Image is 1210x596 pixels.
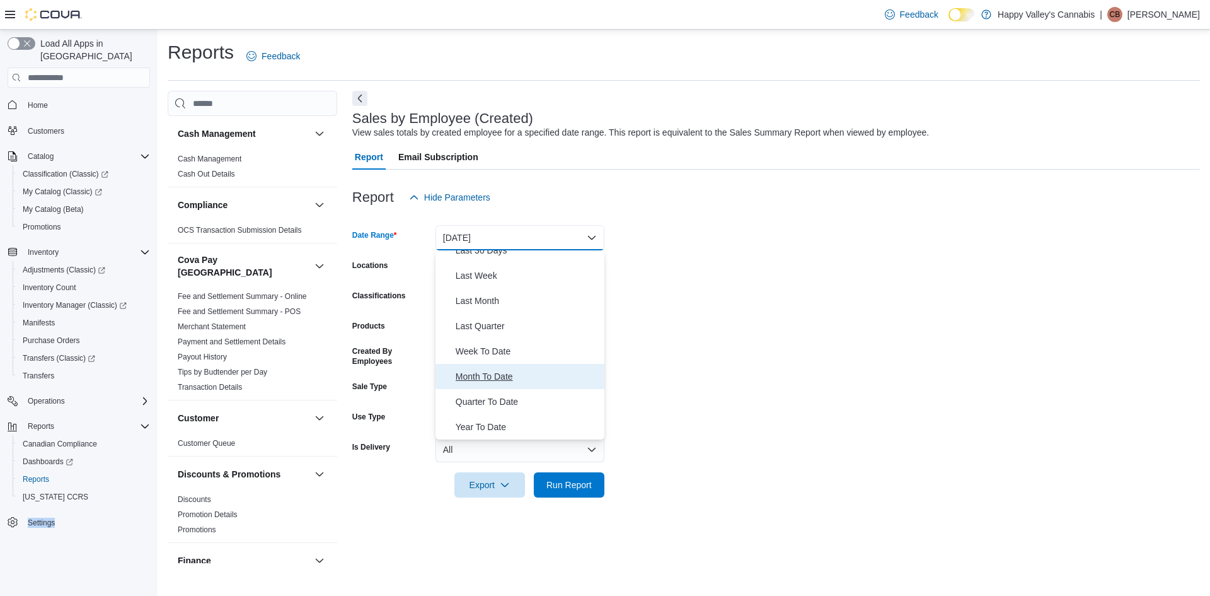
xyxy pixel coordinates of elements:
a: Home [23,98,53,113]
button: Catalog [3,148,155,165]
span: Last 30 Days [456,243,599,258]
span: Feedback [262,50,300,62]
h3: Discounts & Promotions [178,468,280,481]
div: Select listbox [435,250,604,440]
a: Transfers (Classic) [13,349,155,367]
a: Transaction Details [178,383,242,392]
button: Customers [3,122,155,140]
h3: Sales by Employee (Created) [352,111,533,126]
span: Tips by Budtender per Day [178,367,267,377]
h3: Cash Management [178,127,256,140]
button: Compliance [178,199,309,211]
h3: Finance [178,554,211,567]
span: Last Quarter [456,318,599,334]
a: My Catalog (Beta) [18,202,89,217]
a: Promotions [178,525,216,534]
a: Inventory Manager (Classic) [18,298,132,313]
h3: Customer [178,412,219,424]
div: Compliance [168,223,337,243]
span: Catalog [28,151,54,161]
h1: Reports [168,40,234,65]
button: Cova Pay [GEOGRAPHIC_DATA] [178,254,309,279]
button: Inventory [23,245,64,260]
span: Export [462,472,517,498]
span: [US_STATE] CCRS [23,492,88,502]
a: Purchase Orders [18,333,85,348]
label: Date Range [352,230,397,240]
a: Adjustments (Classic) [13,261,155,279]
label: Use Type [352,412,385,422]
span: Last Month [456,293,599,308]
span: Manifests [18,315,150,330]
label: Classifications [352,291,406,301]
a: Inventory Count [18,280,81,295]
button: Settings [3,513,155,532]
span: Inventory [23,245,150,260]
a: Classification (Classic) [18,167,113,182]
button: Hide Parameters [404,185,495,210]
a: Adjustments (Classic) [18,262,110,278]
span: Inventory Count [18,280,150,295]
span: Catalog [23,149,150,164]
a: Canadian Compliance [18,436,102,452]
button: Transfers [13,367,155,385]
label: Products [352,321,385,331]
button: Cova Pay [GEOGRAPHIC_DATA] [312,259,327,274]
span: Home [23,96,150,112]
a: Transfers [18,368,59,383]
a: Payment and Settlement Details [178,337,285,346]
a: My Catalog (Classic) [13,183,155,201]
span: Promotions [178,525,216,535]
span: Inventory [28,247,59,257]
h3: Compliance [178,199,228,211]
a: Customers [23,124,69,139]
span: Payment and Settlement Details [178,337,285,347]
button: [US_STATE] CCRS [13,488,155,506]
button: Canadian Compliance [13,435,155,453]
a: Tips by Budtender per Day [178,368,267,377]
a: Cash Out Details [178,170,235,178]
button: Discounts & Promotions [178,468,309,481]
a: Discounts [178,495,211,504]
a: Reports [18,472,54,487]
span: My Catalog (Beta) [18,202,150,217]
button: Reports [3,418,155,435]
nav: Complex example [8,90,150,564]
input: Dark Mode [948,8,975,21]
span: Transaction Details [178,382,242,392]
span: Customer Queue [178,438,235,448]
button: Customer [312,411,327,426]
span: Adjustments (Classic) [18,262,150,278]
span: Operations [28,396,65,406]
button: Reports [13,470,155,488]
span: CB [1110,7,1121,22]
button: Catalog [23,149,59,164]
a: Classification (Classic) [13,165,155,183]
span: Transfers (Classic) [18,351,150,366]
span: Inventory Manager (Classic) [23,300,127,310]
span: Reports [23,419,150,434]
span: Reports [23,474,49,484]
a: Promotions [18,219,66,235]
span: Report [355,144,383,170]
span: Fee and Settlement Summary - Online [178,291,307,301]
span: Reports [28,421,54,431]
a: OCS Transaction Submission Details [178,226,302,235]
img: Cova [25,8,82,21]
span: Quarter To Date [456,394,599,409]
div: Carmel B [1107,7,1122,22]
span: Last Week [456,268,599,283]
a: Manifests [18,315,60,330]
span: Dashboards [18,454,150,469]
a: Promotion Details [178,510,238,519]
span: Manifests [23,318,55,328]
button: Cash Management [178,127,309,140]
div: Cash Management [168,151,337,187]
span: Settings [23,515,150,530]
a: Fee and Settlement Summary - Online [178,292,307,301]
span: Run Report [546,479,592,491]
button: Inventory [3,243,155,261]
span: Load All Apps in [GEOGRAPHIC_DATA] [35,37,150,62]
div: View sales totals by created employee for a specified date range. This report is equivalent to th... [352,126,929,139]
